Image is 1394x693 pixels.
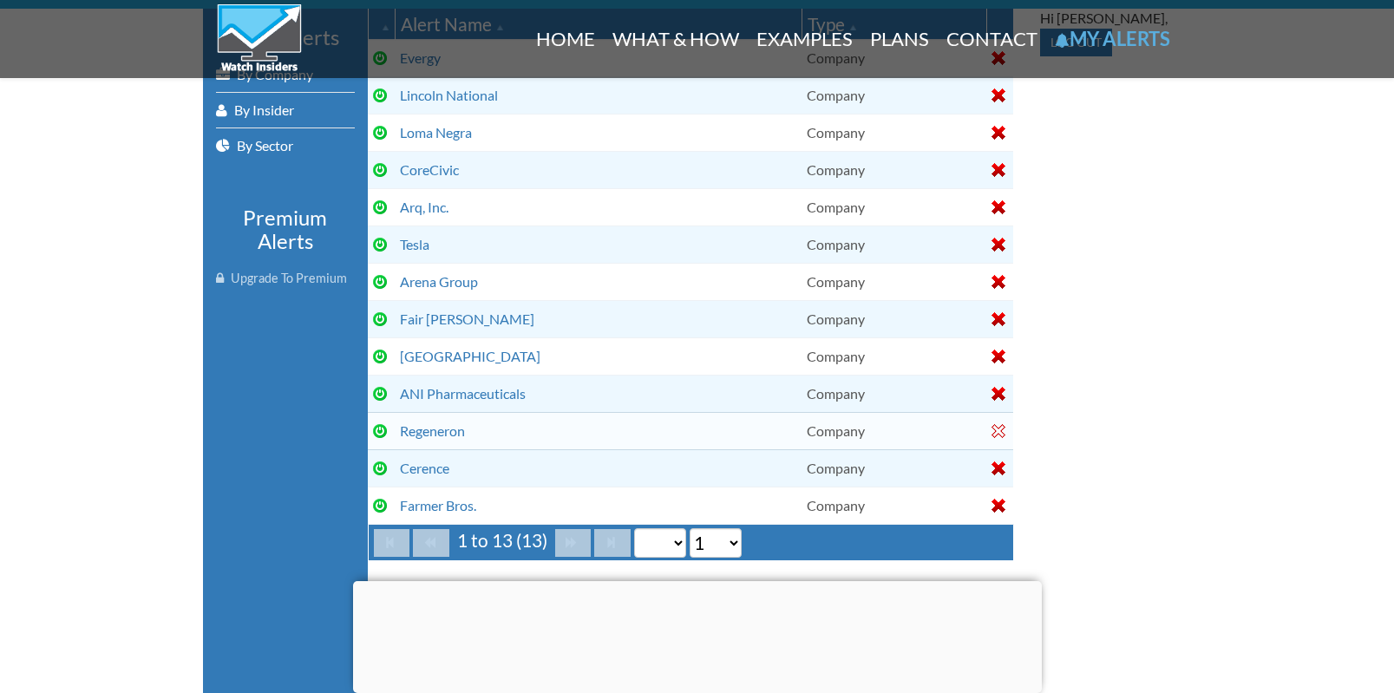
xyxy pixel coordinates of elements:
a: CoreCivic [400,161,459,178]
a: [GEOGRAPHIC_DATA] [400,348,540,364]
a: By Insider [216,93,355,127]
a: Loma Negra [400,124,472,141]
a: Upgrade To Premium [216,261,355,296]
td: Company [802,300,986,337]
iframe: Advertisement [353,581,1042,689]
a: ANI Pharmaceuticals [400,385,526,402]
select: Select page size [634,528,686,558]
select: Select page number [690,528,742,558]
td: Company [802,151,986,188]
td: Company [802,337,986,375]
a: Arena Group [400,273,478,290]
h3: Premium Alerts [216,206,355,252]
td: Company [802,375,986,412]
td: Company [802,487,986,524]
a: Regeneron [400,422,465,439]
a: By Sector [216,128,355,163]
a: Cerence [400,460,449,476]
a: Farmer Bros. [400,497,476,513]
td: Company [802,226,986,263]
td: Company [802,114,986,151]
td: Company [802,76,986,114]
td: Company [802,263,986,300]
td: Company [802,449,986,487]
a: Lincoln National [400,87,498,103]
span: 1 to 13 (13) [453,529,552,551]
td: Company [802,412,986,449]
a: Fair [PERSON_NAME] [400,311,534,327]
td: Company [802,188,986,226]
a: Tesla [400,236,429,252]
a: Arq, Inc. [400,199,448,215]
